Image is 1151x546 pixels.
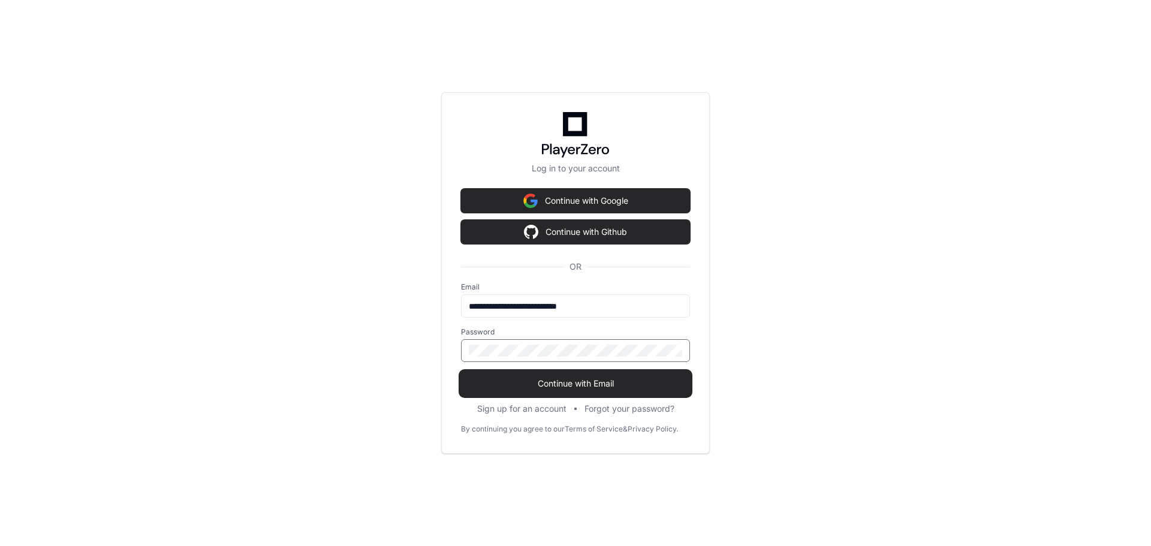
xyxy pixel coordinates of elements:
span: OR [565,261,586,273]
span: Continue with Email [461,378,690,390]
img: Sign in with google [523,189,538,213]
button: Continue with Github [461,220,690,244]
button: Continue with Email [461,372,690,396]
a: Terms of Service [565,424,623,434]
p: Log in to your account [461,162,690,174]
img: Sign in with google [524,220,538,244]
a: Privacy Policy. [628,424,678,434]
button: Forgot your password? [584,403,674,415]
button: Continue with Google [461,189,690,213]
div: By continuing you agree to our [461,424,565,434]
div: & [623,424,628,434]
label: Email [461,282,690,292]
button: Sign up for an account [477,403,567,415]
label: Password [461,327,690,337]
